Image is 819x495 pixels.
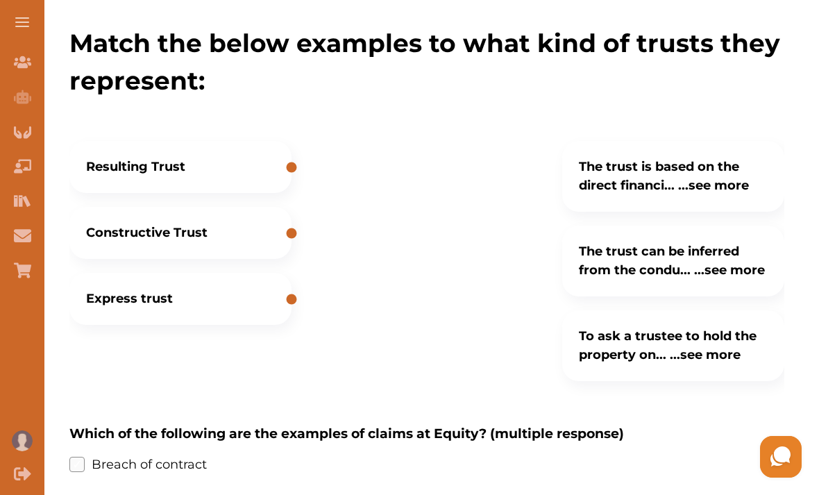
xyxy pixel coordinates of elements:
[86,158,185,176] p: Resulting Trust
[69,402,784,444] p: Which of the following are the examples of claims at Equity? (multiple response)
[486,433,805,481] iframe: HelpCrunch
[579,327,768,364] p: To ask a trustee to hold the property on... ...see more
[86,224,208,242] p: Constructive Trust
[579,158,768,195] p: The trust is based on the direct financi... ...see more
[69,455,207,474] label: Breach of contract
[86,290,173,308] p: Express trust
[12,430,33,451] img: User profile
[579,242,768,280] p: The trust can be inferred from the condu... ...see more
